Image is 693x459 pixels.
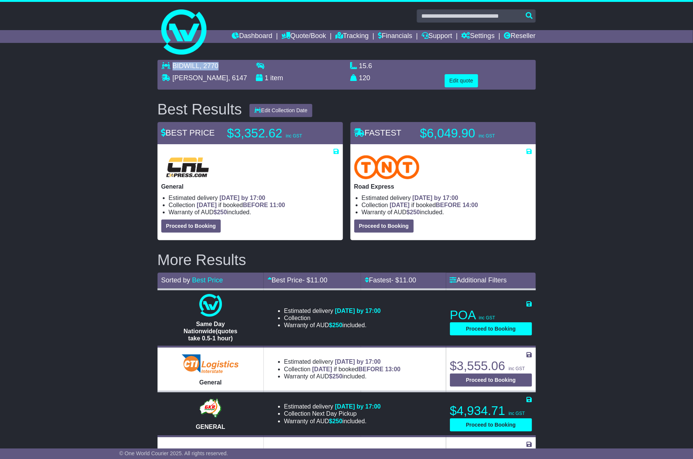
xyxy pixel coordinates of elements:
[249,104,312,117] button: Edit Collection Date
[284,373,401,380] li: Warranty of AUD included.
[332,322,343,328] span: 250
[335,448,381,454] span: [DATE] by 17:00
[284,448,401,455] li: Estimated delivery
[158,252,536,268] h2: More Results
[169,209,339,216] li: Warranty of AUD included.
[284,410,381,417] li: Collection
[284,307,381,314] li: Estimated delivery
[180,352,241,375] img: CTI Logistics - Interstate: General
[312,410,357,417] span: Next Day Pickup
[169,194,339,201] li: Estimated delivery
[197,202,217,208] span: [DATE]
[354,128,402,137] span: FASTEST
[197,202,285,208] span: if booked
[173,74,228,82] span: [PERSON_NAME]
[359,62,372,70] span: 15.6
[362,194,532,201] li: Estimated delivery
[436,202,461,208] span: BEFORE
[335,403,381,410] span: [DATE] by 17:00
[286,133,302,139] span: inc GST
[358,366,384,372] span: BEFORE
[220,195,266,201] span: [DATE] by 17:00
[227,126,321,141] p: $3,352.62
[161,128,215,137] span: BEST PRICE
[399,276,416,284] span: 11.00
[450,403,532,418] p: $4,934.71
[192,276,223,284] a: Best Price
[385,366,401,372] span: 13:00
[450,276,507,284] a: Additional Filters
[184,321,237,342] span: Same Day Nationwide(quotes take 0.5-1 hour)
[504,30,535,43] a: Reseller
[413,195,459,201] span: [DATE] by 17:00
[271,74,283,82] span: item
[450,322,532,335] button: Proceed to Booking
[228,74,247,82] span: , 6147
[390,202,410,208] span: [DATE]
[329,418,343,424] span: $
[509,411,525,416] span: inc GST
[312,366,401,372] span: if booked
[362,201,532,209] li: Collection
[420,126,514,141] p: $6,049.90
[335,358,381,365] span: [DATE] by 17:00
[410,209,420,215] span: 250
[462,30,495,43] a: Settings
[154,101,246,117] div: Best Results
[217,209,227,215] span: 250
[365,276,416,284] a: Fastest- $11.00
[197,397,223,419] img: GKR: GENERAL
[407,209,420,215] span: $
[479,315,495,320] span: inc GST
[509,366,525,371] span: inc GST
[281,30,326,43] a: Quote/Book
[445,74,478,87] button: Edit quote
[268,276,327,284] a: Best Price- $11.00
[450,308,532,323] p: POA
[284,314,381,322] li: Collection
[303,276,327,284] span: - $
[284,358,401,365] li: Estimated delivery
[284,418,381,425] li: Warranty of AUD included.
[450,374,532,387] button: Proceed to Booking
[362,209,532,216] li: Warranty of AUD included.
[196,424,225,430] span: GENERAL
[169,201,339,209] li: Collection
[265,74,269,82] span: 1
[284,366,401,373] li: Collection
[214,209,227,215] span: $
[284,322,381,329] li: Warranty of AUD included.
[378,30,412,43] a: Financials
[243,202,268,208] span: BEFORE
[312,366,332,372] span: [DATE]
[332,373,343,380] span: 250
[329,322,343,328] span: $
[284,403,381,410] li: Estimated delivery
[422,30,452,43] a: Support
[200,62,219,70] span: , 2770
[199,294,222,317] img: One World Courier: Same Day Nationwide(quotes take 0.5-1 hour)
[311,276,327,284] span: 11.00
[450,358,532,374] p: $3,555.06
[332,418,343,424] span: 250
[232,30,272,43] a: Dashboard
[479,133,495,139] span: inc GST
[173,62,200,70] span: BIDWILL
[463,202,478,208] span: 14:00
[161,155,214,179] img: CRL: General
[161,220,221,233] button: Proceed to Booking
[354,220,414,233] button: Proceed to Booking
[450,418,532,432] button: Proceed to Booking
[335,30,369,43] a: Tracking
[329,373,343,380] span: $
[199,379,222,386] span: General
[335,308,381,314] span: [DATE] by 17:00
[161,183,339,190] p: General
[161,276,190,284] span: Sorted by
[270,202,285,208] span: 11:00
[391,276,416,284] span: - $
[119,450,228,456] span: © One World Courier 2025. All rights reserved.
[354,155,420,179] img: TNT Domestic: Road Express
[354,183,532,190] p: Road Express
[359,74,370,82] span: 120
